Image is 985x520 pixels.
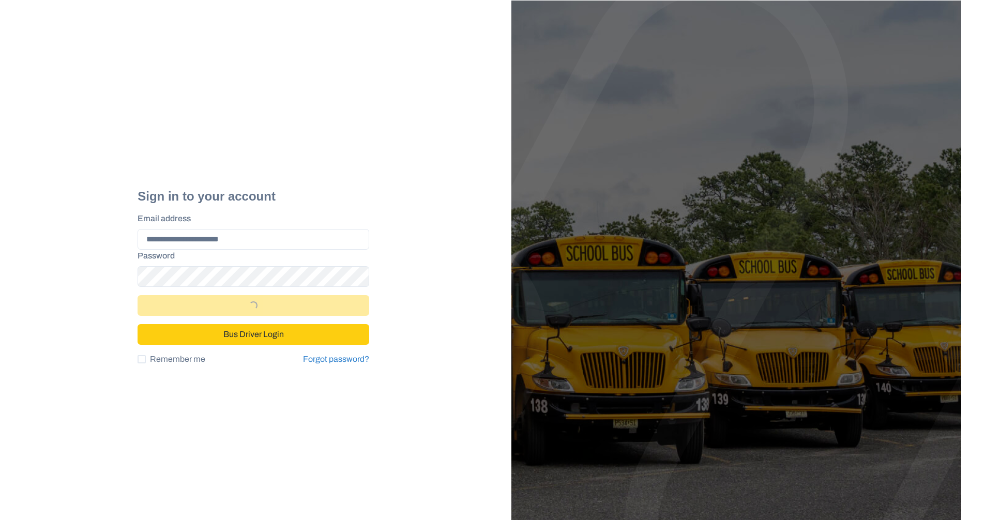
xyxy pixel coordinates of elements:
label: Password [138,250,363,262]
h2: Sign in to your account [138,189,369,204]
label: Email address [138,212,363,225]
a: Bus Driver Login [138,325,369,334]
span: Remember me [150,353,205,365]
a: Forgot password? [303,353,369,365]
a: Forgot password? [303,355,369,363]
button: Bus Driver Login [138,324,369,345]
